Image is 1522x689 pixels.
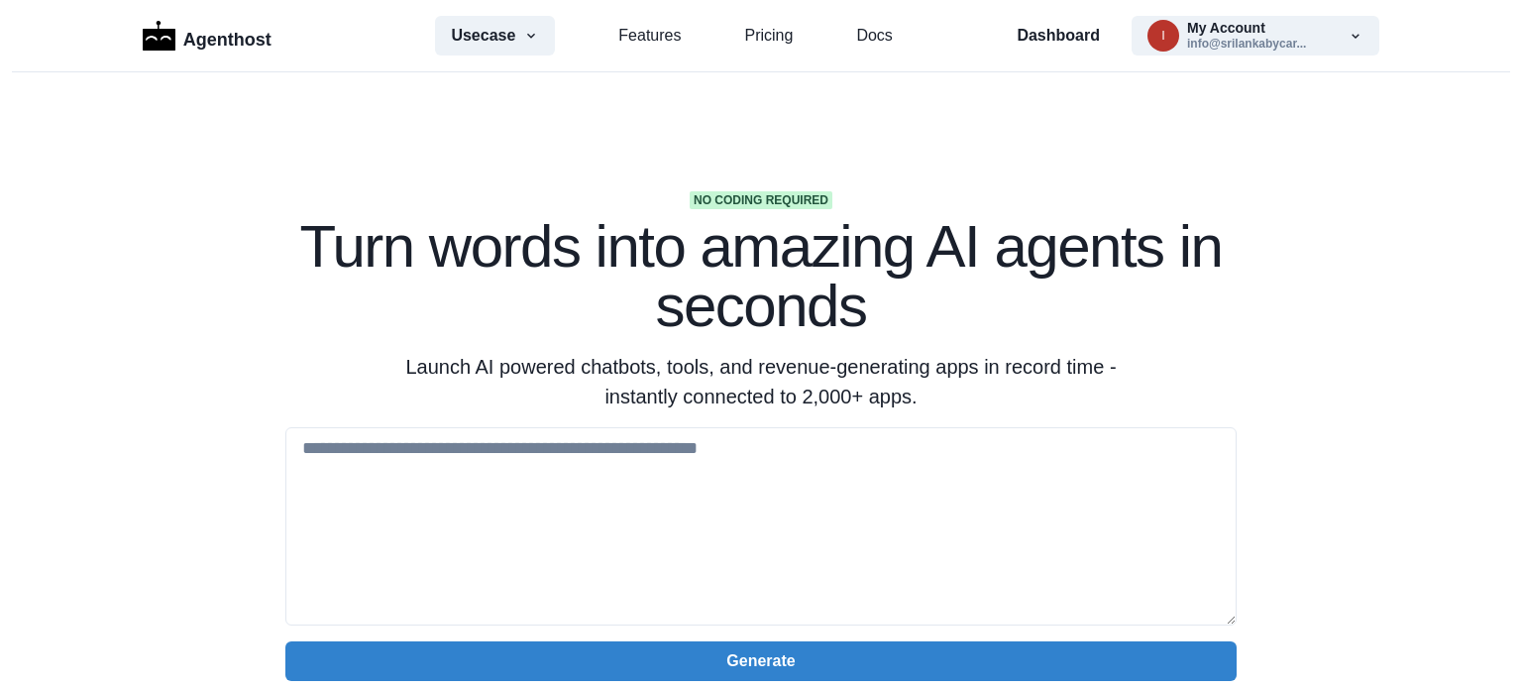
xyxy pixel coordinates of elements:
[183,19,272,54] p: Agenthost
[744,24,793,48] a: Pricing
[285,217,1237,336] h1: Turn words into amazing AI agents in seconds
[285,641,1237,681] button: Generate
[856,24,892,48] a: Docs
[1132,16,1379,56] button: info@srilankabycar.comMy Accountinfo@srilankabycar...
[618,24,681,48] a: Features
[143,19,272,54] a: LogoAgenthost
[1017,24,1100,48] a: Dashboard
[690,191,832,209] span: No coding required
[380,352,1141,411] p: Launch AI powered chatbots, tools, and revenue-generating apps in record time - instantly connect...
[435,16,555,56] button: Usecase
[143,21,175,51] img: Logo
